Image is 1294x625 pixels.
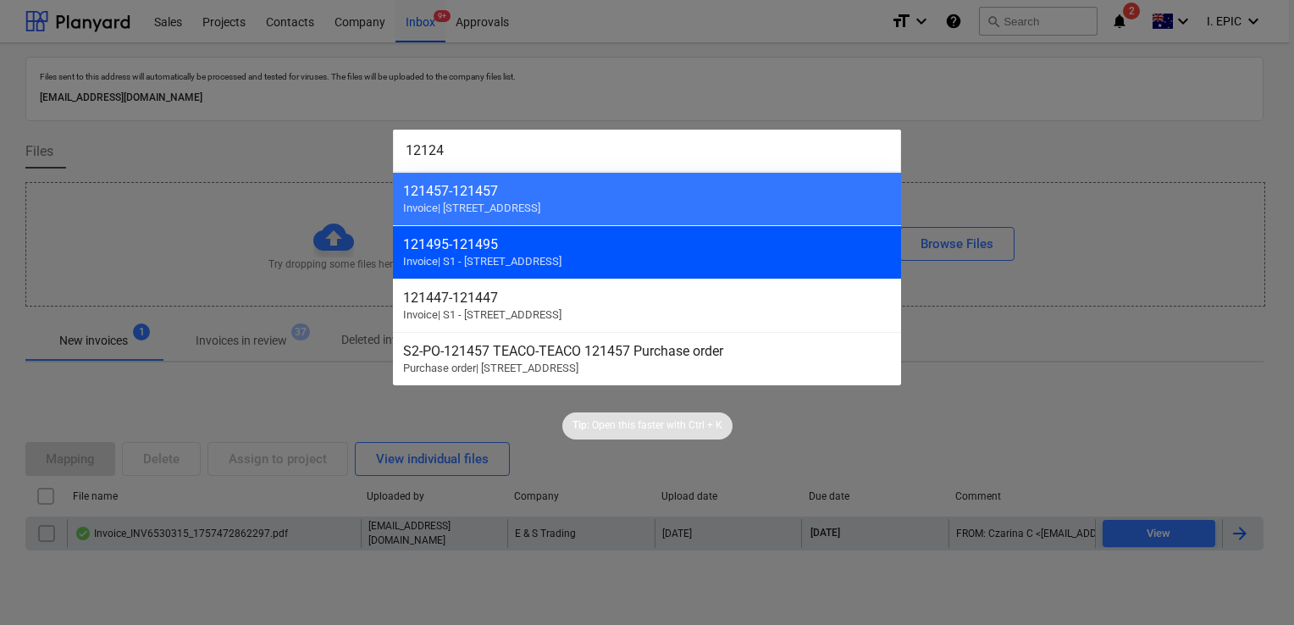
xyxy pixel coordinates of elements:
[562,412,733,440] div: Tip:Open this faster withCtrl + K
[688,418,722,433] p: Ctrl + K
[403,308,561,321] span: Invoice | S1 - [STREET_ADDRESS]
[572,418,589,433] p: Tip:
[403,236,891,252] div: 121495 - 121495
[1209,544,1294,625] iframe: Chat Widget
[403,343,891,359] div: S2-PO-121457 TEACO - TEACO 121457 Purchase order
[403,290,891,306] div: 121447 - 121447
[403,362,578,374] span: Purchase order | [STREET_ADDRESS]
[393,172,901,225] div: 121457-121457Invoice| [STREET_ADDRESS]
[393,332,901,385] div: S2-PO-121457 TEACO-TEACO 121457 Purchase orderPurchase order| [STREET_ADDRESS]
[393,279,901,332] div: 121447-121447Invoice| S1 - [STREET_ADDRESS]
[403,202,540,214] span: Invoice | [STREET_ADDRESS]
[403,255,561,268] span: Invoice | S1 - [STREET_ADDRESS]
[592,418,686,433] p: Open this faster with
[393,130,901,172] input: Search for projects, articles, contracts, Claims, subcontractors...
[393,225,901,279] div: 121495-121495Invoice| S1 - [STREET_ADDRESS]
[403,183,891,199] div: 121457 - 121457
